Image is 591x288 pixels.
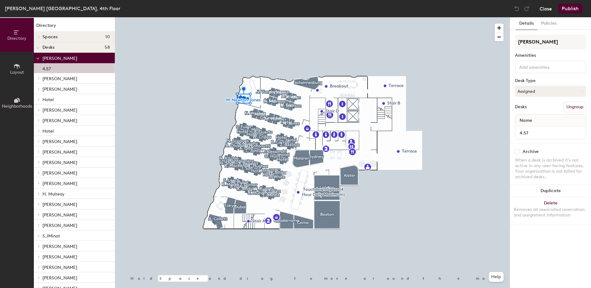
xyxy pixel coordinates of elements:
img: Undo [514,6,520,12]
span: Directory [7,36,26,41]
button: Close [540,4,552,14]
span: Desks [42,45,54,50]
span: [PERSON_NAME] [42,171,77,176]
h1: Directory [34,22,115,32]
img: Redo [524,6,530,12]
button: Publish [558,4,582,14]
span: Layout [10,70,24,75]
div: Archive [523,149,539,154]
p: 4.57 [42,64,51,72]
button: Policies [537,17,560,30]
div: Desks [515,105,527,109]
span: Name [517,115,535,126]
div: [PERSON_NAME] [GEOGRAPHIC_DATA], 4th Floor [5,5,120,12]
span: [PERSON_NAME] [42,254,77,260]
span: [PERSON_NAME] [42,87,77,92]
span: [PERSON_NAME] [42,212,77,218]
button: Help [489,272,504,282]
span: [PERSON_NAME] [42,108,77,113]
div: Desk Type [515,78,586,83]
span: [PERSON_NAME] [42,118,77,123]
span: [PERSON_NAME] [42,202,77,207]
span: Neighborhoods [2,104,32,109]
span: 58 [105,45,110,50]
span: Hotel [42,97,54,102]
button: Details [516,17,537,30]
input: Add amenities [518,63,573,70]
span: 10 [105,35,110,39]
span: Hotel [42,129,54,134]
span: [PERSON_NAME] [42,223,77,228]
div: Removes all associated reservation and assignment information [514,207,587,218]
span: [PERSON_NAME] [42,56,77,61]
span: [PERSON_NAME] [42,160,77,165]
button: Assigned [515,86,586,97]
span: [PERSON_NAME] [42,76,77,81]
button: Duplicate [510,185,591,197]
div: When a desk is archived it's not active in any user-facing features. Your organization is not bil... [515,158,586,180]
span: Spaces [42,35,58,39]
button: DeleteRemoves all associated reservation and assignment information [510,197,591,224]
span: H. Mulreay [42,191,65,197]
input: Unnamed desk [517,129,585,137]
button: Ungroup [564,102,586,112]
span: [PERSON_NAME] [42,265,77,270]
span: [PERSON_NAME] [42,275,77,281]
span: [PERSON_NAME] [42,150,77,155]
div: Amenities [515,53,586,58]
span: [PERSON_NAME] [42,181,77,186]
span: [PERSON_NAME] [42,139,77,144]
span: [PERSON_NAME] [42,244,77,249]
span: S.JMinot [42,233,60,239]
